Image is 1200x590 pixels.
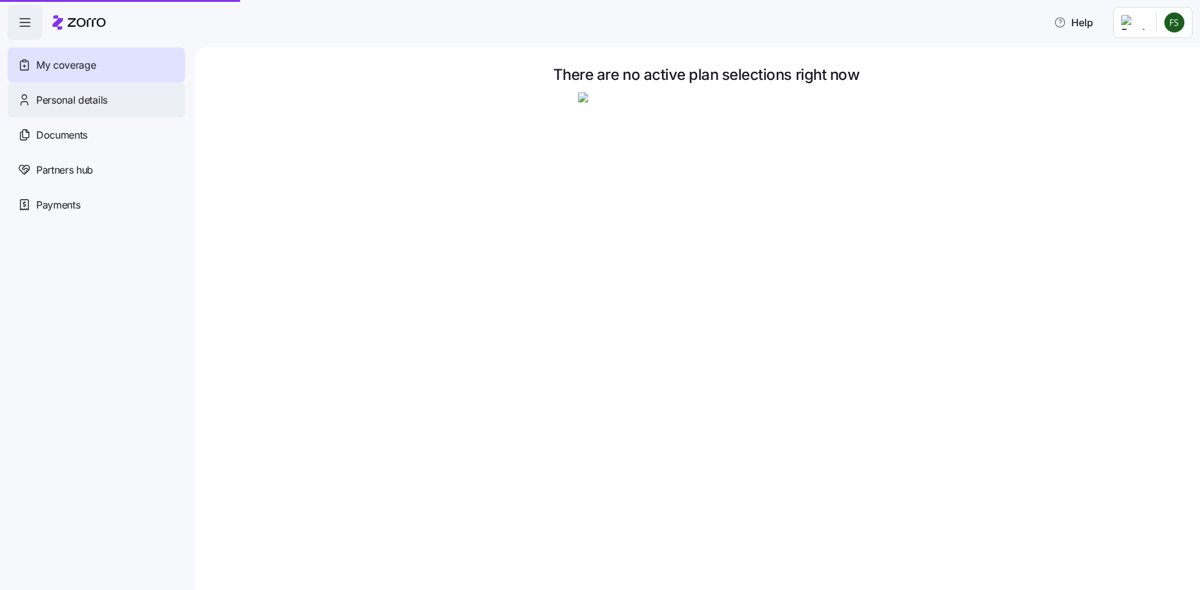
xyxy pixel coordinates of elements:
[1054,15,1093,30] span: Help
[36,197,80,213] span: Payments
[578,92,834,348] img: Person sitting and waiting with coffee and laptop
[36,57,96,73] span: My coverage
[1164,12,1184,32] img: 754ee78f3aef8c4108d72247c0a2cbba
[553,67,859,82] span: There are no active plan selections right now
[36,127,87,143] span: Documents
[1121,15,1146,30] img: Employer logo
[7,82,185,117] a: Personal details
[36,92,107,108] span: Personal details
[7,187,185,222] a: Payments
[7,152,185,187] a: Partners hub
[1044,10,1103,35] button: Help
[7,47,185,82] a: My coverage
[36,162,93,178] span: Partners hub
[7,117,185,152] a: Documents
